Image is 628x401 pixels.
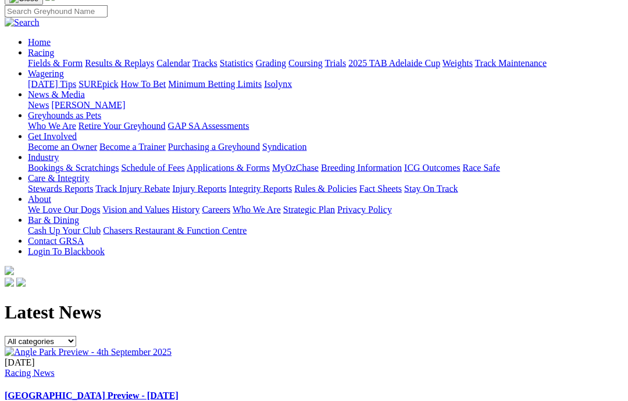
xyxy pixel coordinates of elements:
[5,357,35,367] span: [DATE]
[28,152,59,162] a: Industry
[28,79,623,89] div: Wagering
[192,58,217,68] a: Tracks
[121,79,166,89] a: How To Bet
[28,194,51,204] a: About
[168,142,260,152] a: Purchasing a Greyhound
[28,69,64,78] a: Wagering
[321,163,402,173] a: Breeding Information
[475,58,547,68] a: Track Maintenance
[95,184,170,194] a: Track Injury Rebate
[28,58,623,69] div: Racing
[28,225,101,235] a: Cash Up Your Club
[404,184,458,194] a: Stay On Track
[28,225,623,236] div: Bar & Dining
[28,100,49,110] a: News
[85,58,154,68] a: Results & Replays
[229,184,292,194] a: Integrity Reports
[5,266,14,275] img: logo-grsa-white.png
[283,205,335,214] a: Strategic Plan
[5,302,623,323] h1: Latest News
[172,205,199,214] a: History
[28,236,84,246] a: Contact GRSA
[28,173,90,183] a: Care & Integrity
[28,48,54,58] a: Racing
[202,205,230,214] a: Careers
[324,58,346,68] a: Trials
[262,142,306,152] a: Syndication
[5,368,55,378] a: Racing News
[99,142,166,152] a: Become a Trainer
[264,79,292,89] a: Isolynx
[5,347,172,357] img: Angle Park Preview - 4th September 2025
[28,205,623,215] div: About
[28,89,85,99] a: News & Media
[220,58,254,68] a: Statistics
[288,58,323,68] a: Coursing
[156,58,190,68] a: Calendar
[5,17,40,28] img: Search
[51,100,125,110] a: [PERSON_NAME]
[172,184,226,194] a: Injury Reports
[78,121,166,131] a: Retire Your Greyhound
[28,142,97,152] a: Become an Owner
[443,58,473,68] a: Weights
[28,163,119,173] a: Bookings & Scratchings
[28,184,93,194] a: Stewards Reports
[102,205,169,214] a: Vision and Values
[28,246,105,256] a: Login To Blackbook
[28,110,101,120] a: Greyhounds as Pets
[28,205,100,214] a: We Love Our Dogs
[348,58,440,68] a: 2025 TAB Adelaide Cup
[28,79,76,89] a: [DATE] Tips
[28,163,623,173] div: Industry
[5,278,14,287] img: facebook.svg
[28,184,623,194] div: Care & Integrity
[168,79,262,89] a: Minimum Betting Limits
[404,163,460,173] a: ICG Outcomes
[28,142,623,152] div: Get Involved
[28,58,83,68] a: Fields & Form
[28,121,623,131] div: Greyhounds as Pets
[121,163,184,173] a: Schedule of Fees
[294,184,357,194] a: Rules & Policies
[28,215,79,225] a: Bar & Dining
[28,100,623,110] div: News & Media
[28,131,77,141] a: Get Involved
[462,163,499,173] a: Race Safe
[359,184,402,194] a: Fact Sheets
[28,121,76,131] a: Who We Are
[78,79,118,89] a: SUREpick
[16,278,26,287] img: twitter.svg
[233,205,281,214] a: Who We Are
[103,225,247,235] a: Chasers Restaurant & Function Centre
[5,5,108,17] input: Search
[28,37,51,47] a: Home
[187,163,270,173] a: Applications & Forms
[337,205,392,214] a: Privacy Policy
[168,121,249,131] a: GAP SA Assessments
[272,163,319,173] a: MyOzChase
[5,391,179,400] a: [GEOGRAPHIC_DATA] Preview - [DATE]
[256,58,286,68] a: Grading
